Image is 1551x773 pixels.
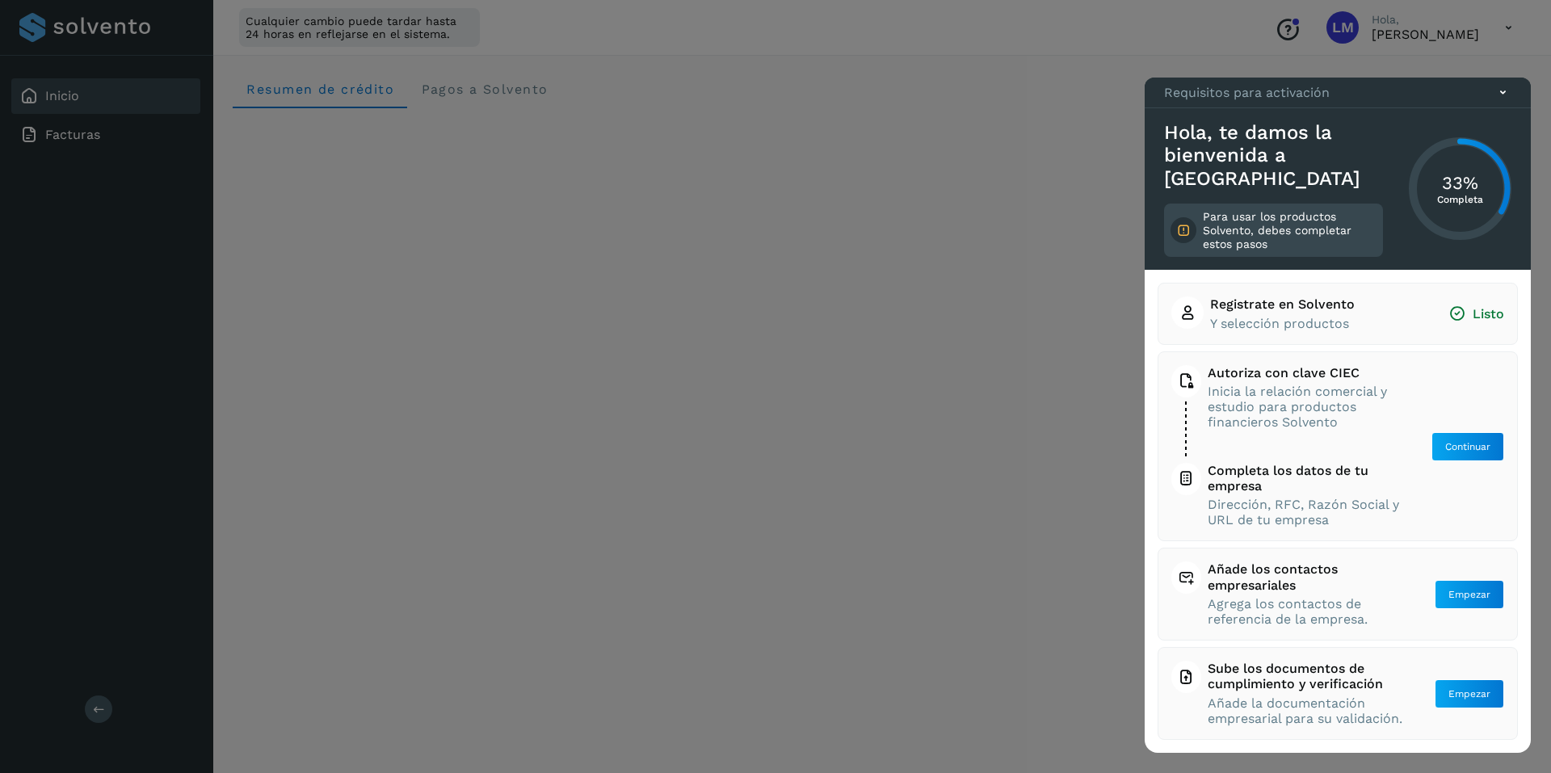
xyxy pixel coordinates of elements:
span: Empezar [1448,587,1490,602]
span: Listo [1448,305,1504,322]
button: Registrate en SolventoY selección productosListo [1171,296,1504,330]
p: Para usar los productos Solvento, debes completar estos pasos [1203,210,1377,250]
span: Añade los contactos empresariales [1208,561,1404,592]
h3: Hola, te damos la bienvenida a [GEOGRAPHIC_DATA] [1164,121,1383,191]
span: Registrate en Solvento [1210,296,1355,312]
span: Completa los datos de tu empresa [1208,463,1401,494]
button: Continuar [1431,432,1504,461]
h3: 33% [1437,173,1483,194]
span: Autoriza con clave CIEC [1208,365,1401,380]
button: Sube los documentos de cumplimiento y verificaciónAñade la documentación empresarial para su vali... [1171,661,1504,726]
span: Sube los documentos de cumplimiento y verificación [1208,661,1404,691]
span: Dirección, RFC, Razón Social y URL de tu empresa [1208,497,1401,527]
p: Completa [1437,194,1483,205]
span: Añade la documentación empresarial para su validación. [1208,695,1404,726]
p: Requisitos para activación [1164,85,1330,100]
button: Añade los contactos empresarialesAgrega los contactos de referencia de la empresa.Empezar [1171,561,1504,627]
span: Continuar [1445,439,1490,454]
span: Y selección productos [1210,316,1355,331]
button: Autoriza con clave CIECInicia la relación comercial y estudio para productos financieros Solvento... [1171,365,1504,528]
span: Empezar [1448,687,1490,701]
span: Inicia la relación comercial y estudio para productos financieros Solvento [1208,384,1401,431]
button: Empezar [1435,580,1504,609]
div: Requisitos para activación [1145,78,1531,108]
span: Agrega los contactos de referencia de la empresa. [1208,596,1404,627]
button: Empezar [1435,679,1504,708]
